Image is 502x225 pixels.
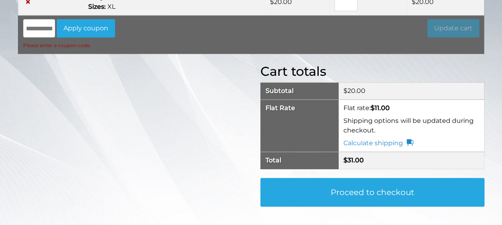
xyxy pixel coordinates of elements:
th: Subtotal [260,83,339,100]
p: Please enter a coupon code. [23,41,115,50]
h2: Cart totals [260,64,484,79]
p: Shipping options will be updated during checkout. [343,116,479,135]
button: Update cart [427,19,479,37]
span: $ [343,156,347,164]
label: Flat rate: [343,104,390,112]
button: Apply coupon [57,19,115,37]
a: Proceed to checkout [260,178,484,207]
span: $ [343,87,347,95]
th: Total [260,152,339,169]
bdi: 20.00 [343,87,365,95]
dt: Sizes: [88,2,106,12]
p: XL [88,2,260,12]
a: Calculate shipping [343,138,413,148]
bdi: 11.00 [371,104,390,112]
span: $ [371,104,375,112]
th: Flat Rate [260,100,339,152]
bdi: 31.00 [343,156,364,164]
